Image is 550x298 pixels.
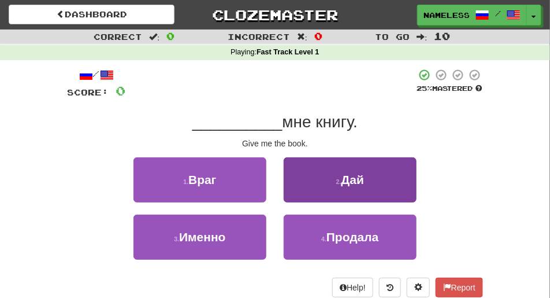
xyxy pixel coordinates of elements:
span: 10 [434,30,451,42]
span: NamelessShadow4877 [423,10,470,20]
button: Round history (alt+y) [379,278,401,297]
a: NamelessShadow4877 / [417,5,527,25]
div: Give me the book. [67,138,483,149]
span: Продала [326,230,379,244]
button: 4.Продала [284,215,417,260]
span: Враг [188,173,216,186]
button: 1.Враг [133,157,266,203]
span: Дай [341,173,365,186]
span: To go [376,32,410,42]
button: Help! [332,278,373,297]
div: / [67,68,125,83]
div: Mastered [416,84,483,93]
span: Именно [179,230,226,244]
a: Dashboard [9,5,174,24]
span: 25 % [417,84,433,92]
small: 4 . [321,236,326,242]
small: 3 . [174,236,179,242]
small: 2 . [336,178,341,185]
span: __________ [192,113,283,131]
span: Incorrect [228,32,290,42]
span: 0 [166,30,174,42]
strong: Fast Track Level 1 [257,48,319,56]
span: : [417,32,428,41]
button: Report [436,278,483,297]
span: 0 [116,83,125,98]
small: 1 . [183,178,188,185]
span: Correct [94,32,142,42]
span: : [297,32,307,41]
span: Score: [67,87,109,97]
span: : [149,32,159,41]
span: мне книгу. [283,113,358,131]
span: 0 [314,30,322,42]
span: / [495,9,501,17]
button: 2.Дай [284,157,417,203]
a: Clozemaster [192,5,358,25]
button: 3.Именно [133,215,266,260]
